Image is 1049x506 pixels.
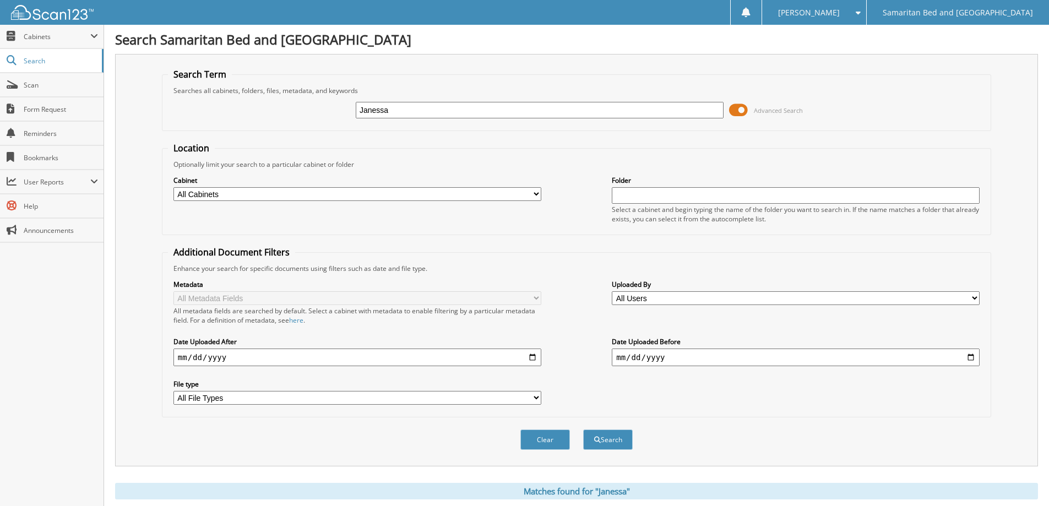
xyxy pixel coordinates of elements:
[173,379,541,389] label: File type
[115,30,1038,48] h1: Search Samaritan Bed and [GEOGRAPHIC_DATA]
[754,106,803,115] span: Advanced Search
[24,32,90,41] span: Cabinets
[168,264,985,273] div: Enhance your search for specific documents using filters such as date and file type.
[883,9,1033,16] span: Samaritan Bed and [GEOGRAPHIC_DATA]
[24,105,98,114] span: Form Request
[24,177,90,187] span: User Reports
[168,86,985,95] div: Searches all cabinets, folders, files, metadata, and keywords
[612,337,980,346] label: Date Uploaded Before
[612,205,980,224] div: Select a cabinet and begin typing the name of the folder you want to search in. If the name match...
[612,349,980,366] input: end
[173,306,541,325] div: All metadata fields are searched by default. Select a cabinet with metadata to enable filtering b...
[173,280,541,289] label: Metadata
[24,80,98,90] span: Scan
[168,246,295,258] legend: Additional Document Filters
[24,153,98,162] span: Bookmarks
[173,349,541,366] input: start
[168,142,215,154] legend: Location
[583,429,633,450] button: Search
[24,56,96,66] span: Search
[168,160,985,169] div: Optionally limit your search to a particular cabinet or folder
[612,280,980,289] label: Uploaded By
[168,68,232,80] legend: Search Term
[612,176,980,185] label: Folder
[24,226,98,235] span: Announcements
[24,129,98,138] span: Reminders
[520,429,570,450] button: Clear
[778,9,840,16] span: [PERSON_NAME]
[173,337,541,346] label: Date Uploaded After
[11,5,94,20] img: scan123-logo-white.svg
[115,483,1038,499] div: Matches found for "Janessa"
[24,202,98,211] span: Help
[289,315,303,325] a: here
[173,176,541,185] label: Cabinet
